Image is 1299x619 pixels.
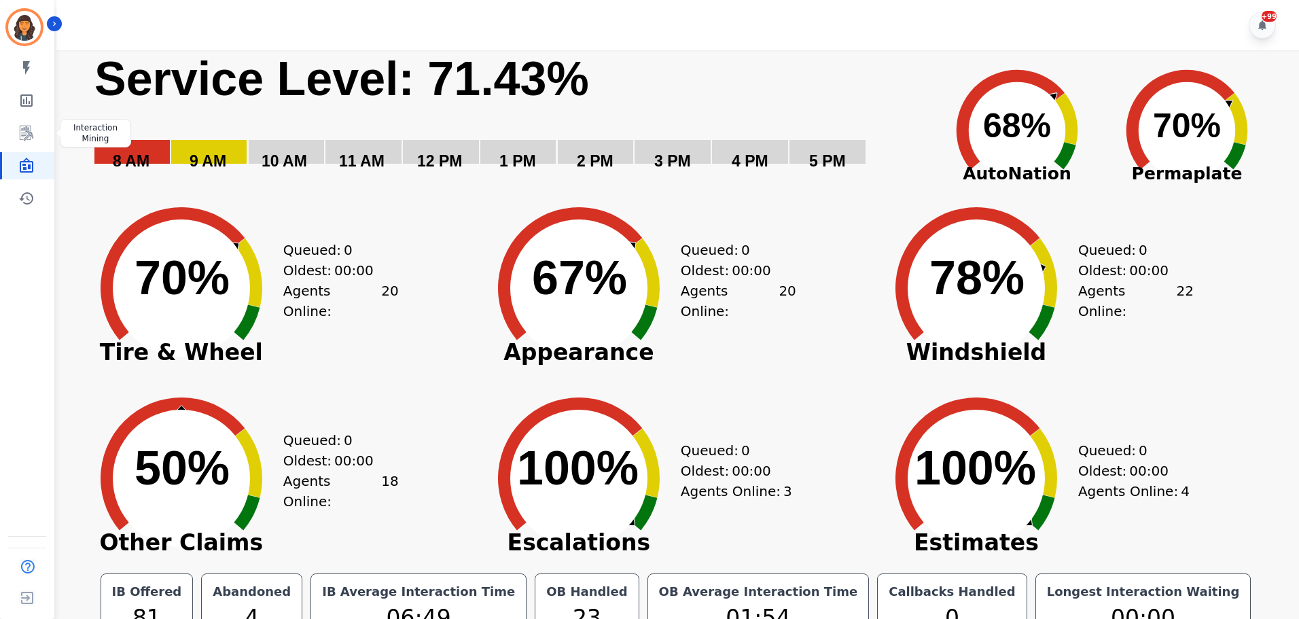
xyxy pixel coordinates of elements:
[1078,240,1180,260] div: Queued:
[577,152,613,170] text: 2 PM
[732,152,768,170] text: 4 PM
[681,260,783,281] div: Oldest:
[79,536,283,550] span: Other Claims
[779,281,796,321] span: 20
[1078,281,1194,321] div: Agents Online:
[1129,461,1169,481] span: 00:00
[283,430,385,450] div: Queued:
[983,107,1051,145] text: 68%
[1078,260,1180,281] div: Oldest:
[283,450,385,471] div: Oldest:
[874,536,1078,550] span: Estimates
[135,251,230,304] text: 70%
[283,281,399,321] div: Agents Online:
[681,440,783,461] div: Queued:
[732,260,771,281] span: 00:00
[79,346,283,359] span: Tire & Wheel
[262,152,307,170] text: 10 AM
[656,582,861,601] div: OB Average Interaction Time
[741,240,750,260] span: 0
[914,442,1036,495] text: 100%
[932,161,1102,187] span: AutoNation
[874,346,1078,359] span: Windshield
[544,582,630,601] div: OB Handled
[344,430,353,450] span: 0
[741,440,750,461] span: 0
[334,260,374,281] span: 00:00
[283,240,385,260] div: Queued:
[1078,461,1180,481] div: Oldest:
[1078,440,1180,461] div: Queued:
[135,442,230,495] text: 50%
[783,481,792,501] span: 3
[1262,11,1277,22] div: +99
[1176,281,1193,321] span: 22
[1181,481,1190,501] span: 4
[381,281,398,321] span: 20
[681,481,796,501] div: Agents Online:
[532,251,627,304] text: 67%
[93,50,929,190] svg: Service Level: 0%
[681,240,783,260] div: Queued:
[1102,161,1272,187] span: Permaplate
[477,536,681,550] span: Escalations
[210,582,293,601] div: Abandoned
[94,52,589,105] text: Service Level: 71.43%
[1139,240,1147,260] span: 0
[477,346,681,359] span: Appearance
[681,461,783,481] div: Oldest:
[681,281,796,321] div: Agents Online:
[344,240,353,260] span: 0
[1044,582,1243,601] div: Longest Interaction Waiting
[109,582,185,601] div: IB Offered
[113,152,149,170] text: 8 AM
[654,152,691,170] text: 3 PM
[417,152,462,170] text: 12 PM
[190,152,226,170] text: 9 AM
[1078,481,1194,501] div: Agents Online:
[283,260,385,281] div: Oldest:
[1153,107,1221,145] text: 70%
[1139,440,1147,461] span: 0
[319,582,518,601] div: IB Average Interaction Time
[929,251,1025,304] text: 78%
[886,582,1018,601] div: Callbacks Handled
[283,471,399,512] div: Agents Online:
[732,461,771,481] span: 00:00
[339,152,385,170] text: 11 AM
[8,11,41,43] img: Bordered avatar
[381,471,398,512] span: 18
[517,442,639,495] text: 100%
[499,152,536,170] text: 1 PM
[334,450,374,471] span: 00:00
[1129,260,1169,281] span: 00:00
[809,152,846,170] text: 5 PM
